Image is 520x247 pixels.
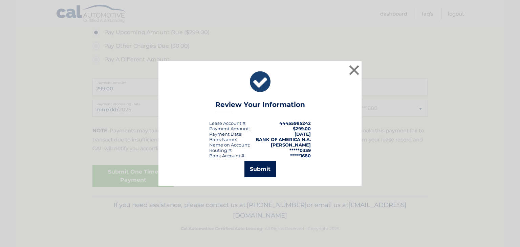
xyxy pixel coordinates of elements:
[271,142,311,148] strong: [PERSON_NAME]
[293,126,311,131] span: $299.00
[209,153,245,158] div: Bank Account #:
[215,100,305,112] h3: Review Your Information
[209,142,250,148] div: Name on Account:
[209,148,232,153] div: Routing #:
[209,131,241,137] span: Payment Date
[209,126,250,131] div: Payment Amount:
[295,131,311,137] span: [DATE]
[256,137,311,142] strong: BANK OF AMERICA N.A.
[209,137,237,142] div: Bank Name:
[279,120,311,126] strong: 44455985242
[209,120,246,126] div: Lease Account #:
[209,131,242,137] div: :
[347,63,361,77] button: ×
[244,161,276,177] button: Submit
